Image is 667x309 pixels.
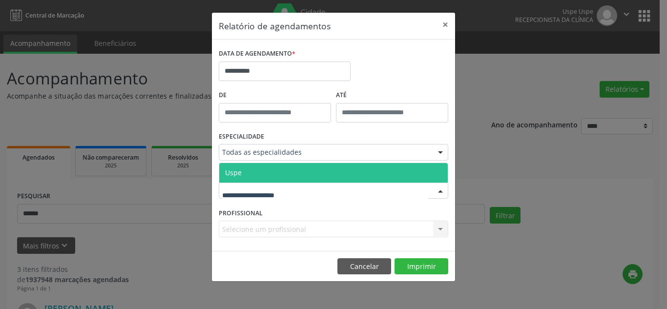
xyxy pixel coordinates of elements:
h5: Relatório de agendamentos [219,20,331,32]
label: ESPECIALIDADE [219,129,264,144]
span: Todas as especialidades [222,147,428,157]
button: Imprimir [395,258,448,275]
button: Cancelar [337,258,391,275]
button: Close [436,13,455,37]
label: DATA DE AGENDAMENTO [219,46,295,62]
label: PROFISSIONAL [219,206,263,221]
label: De [219,88,331,103]
label: ATÉ [336,88,448,103]
span: Uspe [225,168,242,177]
